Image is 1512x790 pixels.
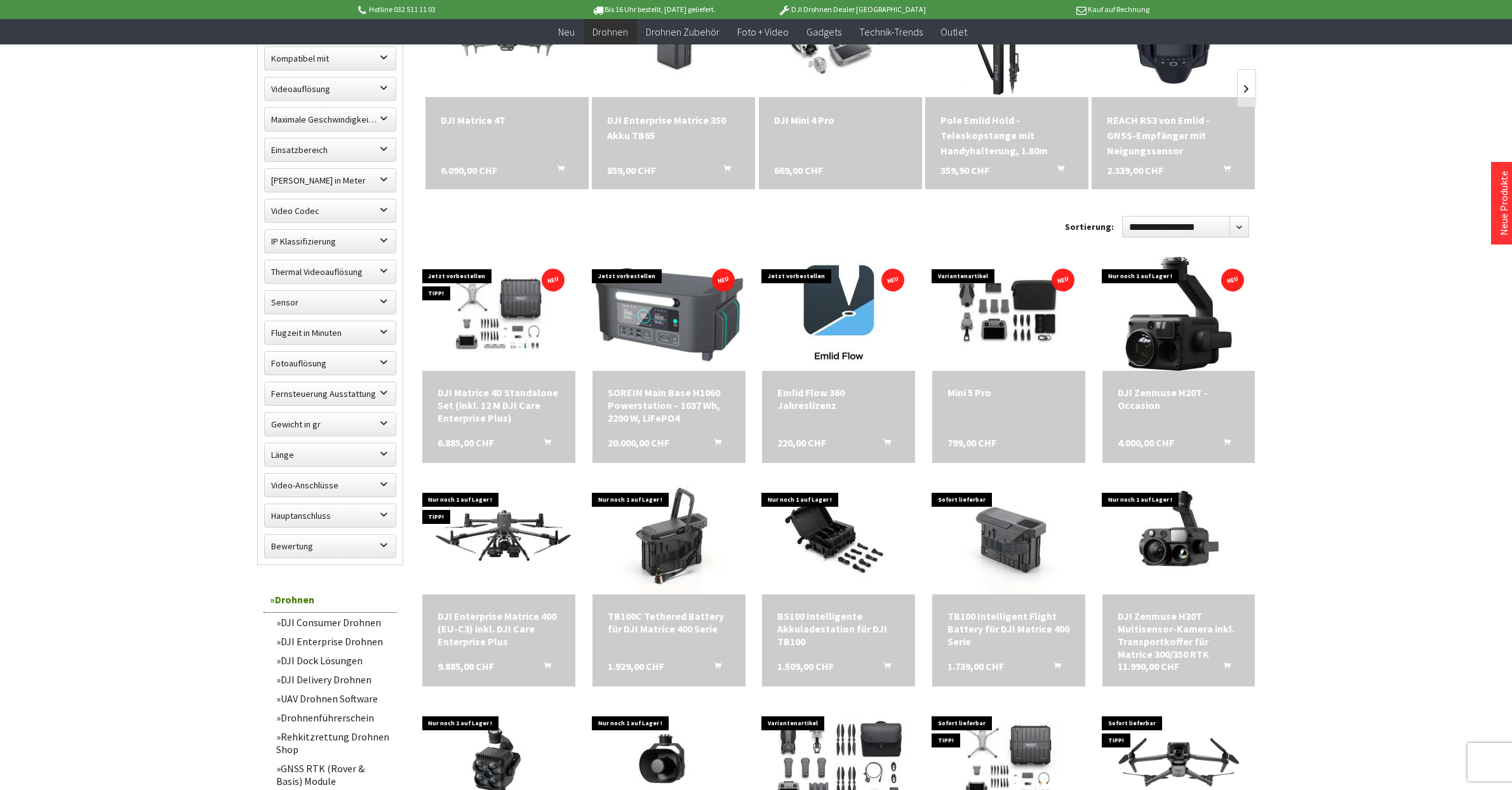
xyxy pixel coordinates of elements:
label: Video-Anschlüsse [265,474,396,497]
button: In den Warenkorb [528,660,559,676]
img: Mini 5 Pro [932,263,1085,365]
div: BS100 Intelligente Akkuladestation für DJI TB100 [777,610,900,648]
span: 6.090,00 CHF [441,163,497,178]
button: In den Warenkorb [1208,163,1238,179]
a: DJI Matrice 4D Standalone Set (inkl. 12 M DJI Care Enterprise Plus) 6.885,00 CHF In den Warenkorb [438,386,560,424]
span: Drohnen Zubehör [646,25,719,38]
span: 11.990,00 CHF [1118,660,1179,673]
a: DJI Enterprise Matrice 400 (EU-C3) inkl. DJI Care Enterprise Plus 9.885,00 CHF In den Warenkorb [438,610,560,648]
p: Bis 16 Uhr bestellt, [DATE] geliefert. [554,2,753,17]
div: DJI Matrice 4T [441,112,573,128]
label: Gewicht in gr [265,413,396,436]
div: DJI Matrice 4D Standalone Set (inkl. 12 M DJI Care Enterprise Plus) [438,386,560,424]
img: TB100C Tethered Battery für DJI Matrice 400 Serie [593,480,744,594]
span: 9.885,00 CHF [438,660,494,673]
a: DJI Consumer Drohnen [270,613,397,632]
label: Fotoauflösung [265,352,396,375]
a: DJI Zenmuse H20T - Occasion 4.000,00 CHF In den Warenkorb [1118,386,1240,412]
span: 20.000,00 CHF [608,436,669,449]
div: Mini 5 Pro [947,386,1070,399]
div: DJI Mini 4 Pro [774,112,907,128]
span: 220,00 CHF [777,436,826,449]
button: In den Warenkorb [1208,436,1238,453]
span: Foto + Video [737,25,789,38]
img: BS100 Intelligente Akkuladestation für DJI TB100 [763,480,914,594]
button: In den Warenkorb [699,436,729,453]
label: Thermal Videoauflösung [265,260,396,283]
button: In den Warenkorb [1038,660,1069,676]
a: Technik-Trends [850,19,932,45]
img: DJI Zenmuse H30T Multisensor-Kamera inkl. Transportkoffer für Matrice 300/350 RTK [1102,480,1255,594]
p: Hotline 032 511 11 03 [356,2,554,17]
label: Hauptanschluss [265,504,396,527]
button: In den Warenkorb [1041,163,1072,179]
a: Drohnen [264,587,397,613]
label: Sensor [265,291,396,314]
p: Kauf auf Rechnung [951,2,1149,17]
button: In den Warenkorb [1208,660,1238,676]
a: BS100 Intelligente Akkuladestation für DJI TB100 1.509,00 CHF In den Warenkorb [777,610,900,648]
label: Video Codec [265,199,396,222]
a: DJI Enterprise Drohnen [270,632,397,651]
label: Einsatzbereich [265,138,396,161]
a: DJI Zenmuse H30T Multisensor-Kamera inkl. Transportkoffer für Matrice 300/350 RTK 11.990,00 CHF I... [1118,610,1240,660]
div: DJI Zenmuse H20T - Occasion [1118,386,1240,412]
img: DJI Matrice 4D Standalone Set (inkl. 12 M DJI Care Enterprise Plus) [422,259,575,369]
a: DJI Matrice 4T 6.090,00 CHF In den Warenkorb [441,112,573,128]
button: In den Warenkorb [699,660,729,676]
a: Foto + Video [728,19,798,45]
span: Gadgets [806,25,841,38]
img: SOREIN Main Base H1060 Powerstation – 1037 Wh, 2200 W, LiFePO4 [592,264,746,363]
label: Flugzeit in Minuten [265,321,396,344]
a: DJI Mini 4 Pro 669,00 CHF [774,112,907,128]
label: IP Klassifizierung [265,230,396,253]
img: TB100 Intelligent Flight Battery für DJI Matrice 400 Serie [933,480,1084,594]
a: Drohnenführerschein [270,708,397,727]
div: SOREIN Main Base H1060 Powerstation – 1037 Wh, 2200 W, LiFePO4 [608,386,730,424]
label: Sortierung: [1065,217,1114,237]
a: UAV Drohnen Software [270,689,397,708]
a: TB100C Tethered Battery für DJI Matrice 400 Serie 1.929,00 CHF In den Warenkorb [608,610,730,635]
button: In den Warenkorb [868,436,899,453]
p: DJI Drohnen Dealer [GEOGRAPHIC_DATA] [753,2,951,17]
button: In den Warenkorb [542,163,572,179]
a: Rehkitzrettung Drohnen Shop [270,727,397,759]
span: Neu [558,25,575,38]
div: DJI Enterprise Matrice 400 (EU-C3) inkl. DJI Care Enterprise Plus [438,610,560,648]
a: Neu [549,19,584,45]
a: TB100 Intelligent Flight Battery für DJI Matrice 400 Serie 1.739,00 CHF In den Warenkorb [947,610,1070,648]
a: SOREIN Main Base H1060 Powerstation – 1037 Wh, 2200 W, LiFePO4 20.000,00 CHF In den Warenkorb [608,386,730,424]
div: DJI Zenmuse H30T Multisensor-Kamera inkl. Transportkoffer für Matrice 300/350 RTK [1118,610,1240,660]
div: Emlid Flow 360 Jahreslizenz [777,386,900,412]
div: REACH RS3 von Emlid - GNSS-Empfänger mit Neigungssensor [1107,112,1240,158]
a: Pole Emlid Hold - Teleskopstange mit Handyhalterung, 1.80m 359,90 CHF In den Warenkorb [940,112,1073,158]
div: Pole Emlid Hold - Teleskopstange mit Handyhalterung, 1.80m [940,112,1073,158]
a: DJI Delivery Drohnen [270,670,397,689]
a: DJI Dock Lösungen [270,651,397,670]
label: Fernsteuerung Ausstattung [265,382,396,405]
span: 669,00 CHF [774,163,823,178]
a: DJI Enterprise Matrice 350 Akku TB65 859,00 CHF In den Warenkorb [607,112,740,143]
div: TB100C Tethered Battery für DJI Matrice 400 Serie [608,610,730,635]
img: DJI Enterprise Matrice 400 (EU-C3) inkl. DJI Care Enterprise Plus [422,494,575,580]
div: DJI Enterprise Matrice 350 Akku TB65 [607,112,740,143]
a: Neue Produkte [1497,171,1510,236]
span: 859,00 CHF [607,163,656,178]
label: Maximale Flughöhe in Meter [265,169,396,192]
a: Outlet [932,19,976,45]
img: Emlid Flow 360 Jahreslizenz [782,257,896,371]
a: REACH RS3 von Emlid - GNSS-Empfänger mit Neigungssensor 2.339,00 CHF In den Warenkorb [1107,112,1240,158]
span: Technik-Trends [859,25,923,38]
span: 1.509,00 CHF [777,660,834,673]
span: Drohnen [592,25,628,38]
a: Mini 5 Pro 799,00 CHF [947,386,1070,399]
a: Drohnen [584,19,637,45]
a: Emlid Flow 360 Jahreslizenz 220,00 CHF In den Warenkorb [777,386,900,412]
a: Drohnen Zubehör [637,19,728,45]
img: DJI Zenmuse H20T - Occasion [1121,257,1236,371]
span: Outlet [940,25,967,38]
span: 1.739,00 CHF [947,660,1004,673]
a: Gadgets [798,19,850,45]
span: 799,00 CHF [947,436,996,449]
span: 4.000,00 CHF [1118,436,1174,449]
